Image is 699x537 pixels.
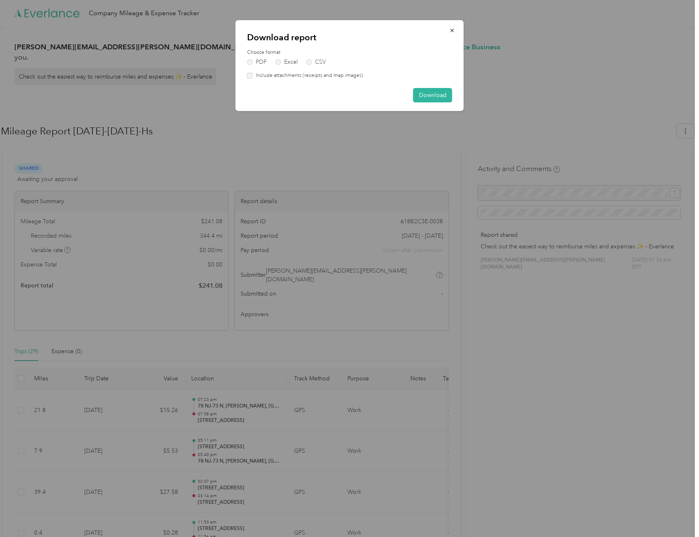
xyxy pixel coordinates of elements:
label: CSV [306,59,326,65]
label: PDF [247,59,267,65]
p: Download report [247,32,452,43]
label: Excel [275,59,298,65]
label: Include attachments (receipts and map images) [253,72,363,79]
label: Choose format [247,49,452,56]
button: Download [413,88,452,102]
